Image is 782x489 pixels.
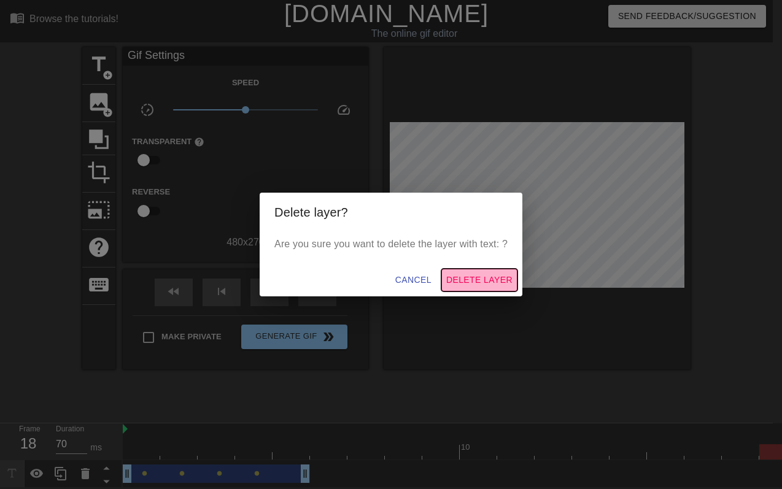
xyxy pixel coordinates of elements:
span: Cancel [395,272,432,288]
span: Delete Layer [446,272,513,288]
h2: Delete layer? [274,202,508,222]
button: Cancel [390,269,436,291]
button: Delete Layer [441,269,517,291]
p: Are you sure you want to delete the layer with text: ? [274,237,508,252]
